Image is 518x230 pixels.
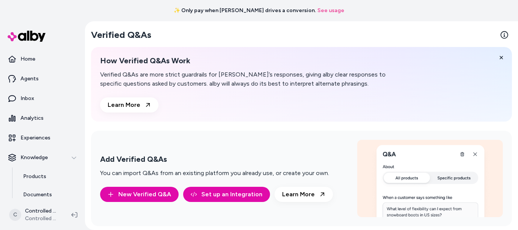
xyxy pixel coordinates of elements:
a: Learn More [100,97,159,113]
img: Add Verified Q&As [357,140,503,217]
h2: How Verified Q&As Work [100,56,391,66]
p: Products [23,173,46,180]
p: Documents [23,191,52,199]
button: Knowledge [3,149,82,167]
a: Agents [3,70,82,88]
p: Analytics [20,114,44,122]
a: Set up an Integration [183,187,270,202]
p: Controlled Chaos Shopify [25,207,59,215]
a: Products [16,167,82,186]
p: Knowledge [20,154,48,161]
span: C [9,209,21,221]
a: See usage [317,7,344,14]
a: Home [3,50,82,68]
h2: Verified Q&As [91,29,151,41]
p: Agents [20,75,39,83]
p: You can import Q&As from an existing platform you already use, or create your own. [100,169,329,178]
a: Documents [16,186,82,204]
img: alby Logo [8,31,46,42]
h2: Add Verified Q&As [100,155,329,164]
p: Experiences [20,134,50,142]
span: ✨ Only pay when [PERSON_NAME] drives a conversion. [174,7,316,14]
a: Analytics [3,109,82,127]
a: Learn More [275,187,333,202]
button: CControlled Chaos ShopifyControlled Chaos [5,203,65,227]
a: Experiences [3,129,82,147]
span: Controlled Chaos [25,215,59,222]
p: Home [20,55,35,63]
p: Verified Q&As are more strict guardrails for [PERSON_NAME]’s responses, giving alby clear respons... [100,70,391,88]
button: New Verified Q&A [100,187,179,202]
p: Inbox [20,95,34,102]
a: Inbox [3,89,82,108]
